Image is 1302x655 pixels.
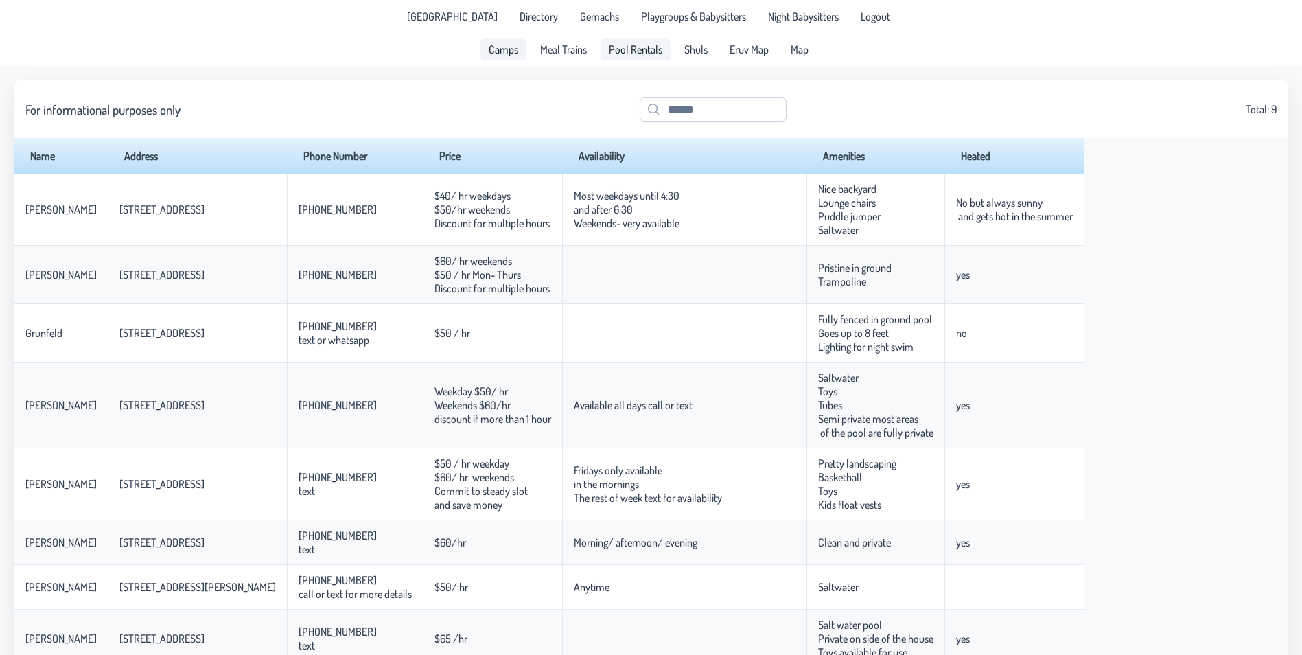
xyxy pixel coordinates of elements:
p-celleditor: [PHONE_NUMBER] call or text for more details [299,573,412,601]
p-celleditor: Fully fenced in ground pool Goes up to 8 feet Lighting for night swim [818,312,932,354]
p-celleditor: [PHONE_NUMBER] [299,268,377,281]
p-celleditor: $65 /hr [434,632,467,645]
p-celleditor: $50/ hr [434,580,468,594]
p-celleditor: [STREET_ADDRESS] [119,268,205,281]
a: Gemachs [572,5,627,27]
span: Shuls [684,44,708,55]
th: Amenities [806,138,944,174]
th: Availability [562,138,806,174]
p-celleditor: [PERSON_NAME] [25,580,97,594]
p-celleditor: No but always sunny and gets hot in the summer [956,196,1073,223]
p-celleditor: [PERSON_NAME] [25,203,97,216]
span: Logout [861,11,890,22]
h3: For informational purposes only [25,102,181,117]
th: Price [423,138,562,174]
p-celleditor: [STREET_ADDRESS] [119,477,205,491]
p-celleditor: Anytime [574,580,609,594]
a: Pool Rentals [601,38,671,60]
p-celleditor: [STREET_ADDRESS] [119,632,205,645]
li: Logout [852,5,898,27]
span: Playgroups & Babysitters [641,11,746,22]
p-celleditor: $50 / hr weekday $60/ hr weekends Commit to steady slot and save money [434,457,530,512]
p-celleditor: [PHONE_NUMBER] text [299,625,377,652]
span: Meal Trains [540,44,587,55]
span: Camps [489,44,518,55]
th: Address [108,138,287,174]
a: Playgroups & Babysitters [633,5,754,27]
a: Camps [480,38,526,60]
p-celleditor: Grunfeld [25,326,62,340]
p-celleditor: $60/ hr weekends $50 / hr Mon- Thurs Discount for multiple hours [434,254,550,295]
th: Heated [944,138,1084,174]
span: Directory [520,11,558,22]
p-celleditor: [STREET_ADDRESS] [119,398,205,412]
p-celleditor: [STREET_ADDRESS] [119,326,205,340]
div: Total: 9 [25,89,1277,130]
a: Directory [511,5,566,27]
p-celleditor: [STREET_ADDRESS] [119,536,205,549]
a: Map [782,38,817,60]
p-celleditor: $40/ hr weekdays $50/hr weekends Discount for multiple hours [434,189,550,230]
li: Pine Lake Park [399,5,506,27]
p-celleditor: yes [956,536,970,549]
p-celleditor: $50 / hr [434,326,470,340]
span: Pool Rentals [609,44,662,55]
span: Gemachs [580,11,619,22]
p-celleditor: Clean and private [818,536,891,549]
a: Eruv Map [721,38,777,60]
span: Map [791,44,809,55]
a: Night Babysitters [760,5,847,27]
p-celleditor: yes [956,632,970,645]
p-celleditor: yes [956,268,970,281]
p-celleditor: Pristine in ground Trampoline [818,261,892,288]
p-celleditor: Available all days call or text [574,398,693,412]
p-celleditor: no [956,326,967,340]
p-celleditor: Nice backyard Lounge chairs Puddle jumper Saltwater [818,182,881,237]
p-celleditor: Fridays only available in the mornings The rest of week text for availability [574,463,722,505]
span: Eruv Map [730,44,769,55]
p-celleditor: [PHONE_NUMBER] [299,398,377,412]
p-celleditor: [PERSON_NAME] [25,632,97,645]
p-celleditor: Most weekdays until 4:30 and after 6:30 Weekends- very available [574,189,679,230]
p-celleditor: Pretty landscaping Basketball Toys Kids float vests [818,457,896,512]
p-celleditor: Saltwater Toys Tubes Semi private most areas of the pool are fully private [818,371,933,439]
a: Meal Trains [532,38,595,60]
p-celleditor: [PERSON_NAME] [25,536,97,549]
p-celleditor: [STREET_ADDRESS] [119,203,205,216]
p-celleditor: Saltwater [818,580,859,594]
th: Phone Number [287,138,423,174]
span: Night Babysitters [768,11,839,22]
p-celleditor: [PERSON_NAME] [25,398,97,412]
p-celleditor: $60/hr [434,536,466,549]
span: [GEOGRAPHIC_DATA] [407,11,498,22]
p-celleditor: [STREET_ADDRESS][PERSON_NAME] [119,580,276,594]
p-celleditor: [PHONE_NUMBER] text or whatsapp [299,319,377,347]
p-celleditor: Morning/ afternoon/ evening [574,536,697,549]
p-celleditor: [PHONE_NUMBER] text [299,529,377,556]
p-celleditor: Weekday $50/ hr Weekends $60/hr discount if more than 1 hour [434,384,551,426]
p-celleditor: [PERSON_NAME] [25,268,97,281]
p-celleditor: [PHONE_NUMBER] text [299,470,377,498]
p-celleditor: [PHONE_NUMBER] [299,203,377,216]
p-celleditor: [PERSON_NAME] [25,477,97,491]
p-celleditor: yes [956,477,970,491]
p-celleditor: yes [956,398,970,412]
th: Name [14,138,108,174]
a: [GEOGRAPHIC_DATA] [399,5,506,27]
a: Shuls [676,38,716,60]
